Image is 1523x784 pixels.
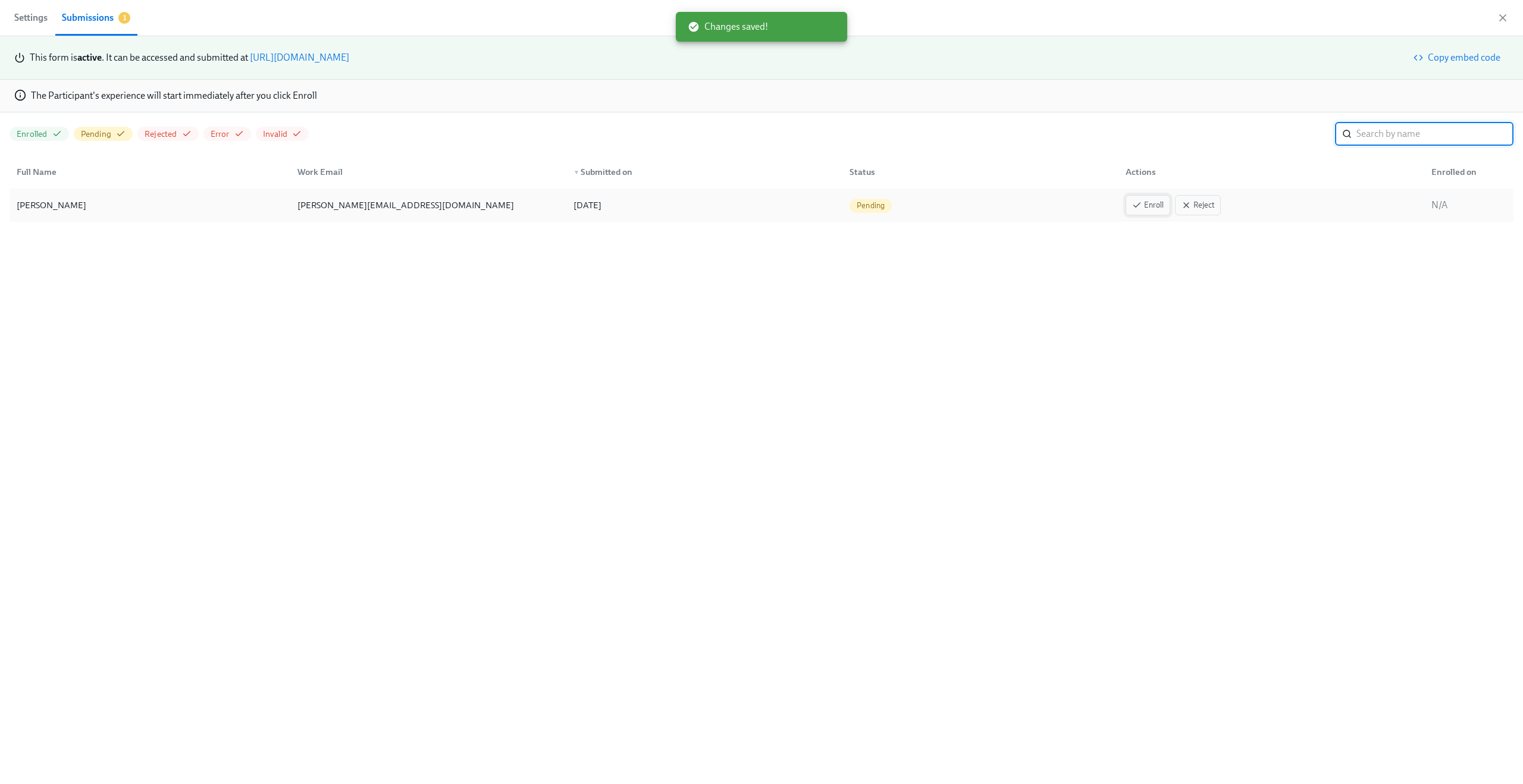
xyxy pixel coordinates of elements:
p: N/A [1431,199,1506,212]
div: Full Name [12,165,288,179]
a: [URL][DOMAIN_NAME] [250,52,349,63]
div: [PERSON_NAME] [12,198,288,212]
div: Status [845,165,1116,179]
span: Invalid [263,128,287,140]
div: Work Email [288,160,564,184]
div: ▼Submitted on [564,160,840,184]
button: Enroll [1126,195,1170,215]
div: [PERSON_NAME][EMAIL_ADDRESS][DOMAIN_NAME] [293,198,564,212]
div: [PERSON_NAME][PERSON_NAME][EMAIL_ADDRESS][DOMAIN_NAME][DATE]PendingEnrollRejectN/A [10,189,1513,222]
div: Full Name [12,160,288,184]
input: Search by name [1356,122,1513,146]
button: Invalid [256,127,309,141]
span: Enroll [1132,199,1164,211]
strong: active [77,52,102,63]
span: Rejected [145,128,177,140]
span: ▼ [574,170,579,175]
button: Error [203,127,251,141]
div: [DATE] [569,198,840,212]
div: Actions [1116,160,1422,184]
button: Enrolled [10,127,69,141]
span: Changes saved! [688,20,768,33]
span: Pending [850,201,892,210]
div: Enrolled on [1422,160,1511,184]
button: Pending [74,127,133,141]
div: Submitted on [569,165,840,179]
div: Work Email [293,165,564,179]
span: Reject [1182,199,1214,211]
span: Error [211,128,230,140]
div: Enrolled on [1427,165,1511,179]
button: Rejected [137,127,199,141]
span: Settings [14,10,48,26]
span: Enrolled [17,128,48,140]
div: Actions [1121,165,1422,179]
span: 1 [118,12,130,24]
div: Status [840,160,1116,184]
span: Copy embed code [1416,52,1500,64]
button: Copy embed code [1408,46,1509,70]
span: Pending [81,128,111,140]
p: The Participant's experience will start immediately after you click Enroll [31,89,317,102]
div: Submissions [62,10,114,26]
button: Reject [1175,195,1221,215]
span: This form is . It can be accessed and submitted at [30,52,248,63]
